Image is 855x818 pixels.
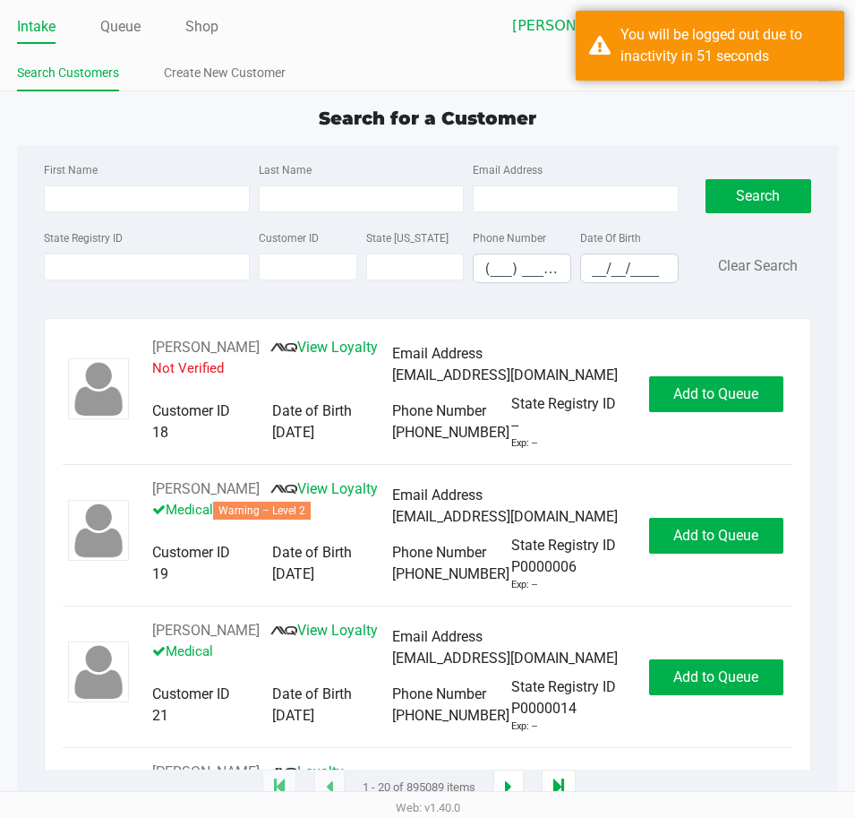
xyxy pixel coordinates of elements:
span: State Registry ID [511,537,616,554]
kendo-maskedtextbox: Format: (999) 999-9999 [473,254,571,283]
button: See customer info [152,337,260,358]
span: [EMAIL_ADDRESS][DOMAIN_NAME] [392,508,618,525]
span: 1 - 20 of 895089 items [363,779,475,796]
input: Format: MM/DD/YYYY [581,254,678,282]
a: Search Customers [17,62,119,84]
span: Phone Number [392,685,486,702]
span: [PHONE_NUMBER] [392,565,509,582]
div: Exp: -- [511,719,537,735]
kendo-maskedtextbox: Format: MM/DD/YYYY [580,254,679,283]
a: Intake [17,14,56,39]
a: View Loyalty [270,622,378,639]
button: Add to Queue [649,659,783,695]
span: Customer ID [152,402,230,419]
span: Customer ID [152,685,230,702]
span: P0000006 [511,556,577,578]
span: Date of Birth [272,544,352,561]
span: Add to Queue [673,668,758,685]
label: Last Name [259,162,312,178]
span: 19 [152,565,168,582]
span: -- [511,415,518,436]
a: Shop [185,14,218,39]
input: Format: (999) 999-9999 [474,254,570,282]
span: [PHONE_NUMBER] [392,707,509,724]
button: Add to Queue [649,376,783,412]
span: Customer ID [152,544,230,561]
span: Date of Birth [272,685,352,702]
label: Date Of Birth [580,230,641,246]
button: See customer info [152,620,260,641]
button: See customer info [152,762,260,783]
span: 18 [152,424,168,441]
label: First Name [44,162,98,178]
app-submit-button: Move to last page [542,770,576,805]
label: Customer ID [259,230,319,246]
a: Create New Customer [164,62,286,84]
span: Phone Number [392,544,486,561]
span: Add to Queue [673,385,758,402]
label: Phone Number [473,230,546,246]
div: You will be logged out due to inactivity in 51 seconds [620,24,831,67]
span: [PERSON_NAME][GEOGRAPHIC_DATA] [512,15,687,37]
a: Queue [100,14,141,39]
label: State [US_STATE] [366,230,449,246]
span: Search for a Customer [319,108,536,129]
span: [DATE] [272,707,314,724]
span: Email Address [392,486,483,504]
button: Search [705,179,811,213]
span: Date of Birth [272,402,352,419]
span: Warning – Level 2 [213,502,311,520]
button: See customer info [152,478,260,500]
p: Medical [152,641,391,662]
span: Phone Number [392,402,486,419]
button: Clear Search [718,255,798,277]
app-submit-button: Next [493,770,524,805]
div: Exp: -- [511,436,537,452]
span: [EMAIL_ADDRESS][DOMAIN_NAME] [392,366,618,383]
button: Select [697,10,723,42]
p: Not Verified [152,358,391,379]
span: Email Address [392,345,483,362]
span: [EMAIL_ADDRESS][DOMAIN_NAME] [392,650,618,667]
span: [DATE] [272,565,314,582]
p: Medical [152,500,391,521]
span: [DATE] [272,424,314,441]
app-submit-button: Move to first page [262,770,296,805]
div: Exp: -- [511,578,537,593]
app-submit-button: Previous [314,770,345,805]
span: 21 [152,707,168,724]
span: Web: v1.40.0 [396,801,460,814]
a: View Loyalty [270,339,378,356]
label: Email Address [473,162,543,178]
span: P0000014 [511,698,577,719]
span: Add to Queue [673,527,758,544]
span: [PHONE_NUMBER] [392,424,509,441]
label: State Registry ID [44,230,123,246]
span: State Registry ID [511,678,616,695]
span: Email Address [392,628,483,645]
button: Add to Queue [649,518,783,554]
a: View Loyalty [270,480,378,497]
span: State Registry ID [511,395,616,412]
